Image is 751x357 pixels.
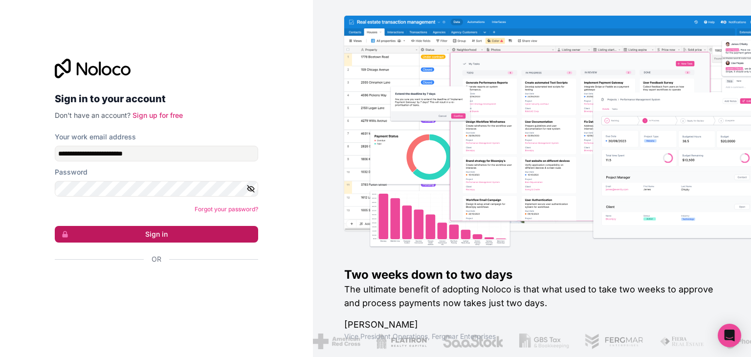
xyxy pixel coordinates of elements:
h1: Two weeks down to two days [344,267,720,283]
span: Don't have an account? [55,111,131,119]
input: Password [55,181,258,197]
div: Open Intercom Messenger [718,324,741,347]
a: Forgot your password? [195,205,258,213]
input: Email address [55,146,258,161]
iframe: Sign in with Google Button [50,275,255,296]
label: Password [55,167,88,177]
a: Sign up for free [133,111,183,119]
img: /assets/american-red-cross-BAupjrZR.png [313,334,360,349]
label: Your work email address [55,132,136,142]
h1: [PERSON_NAME] [344,318,720,332]
span: Or [152,254,161,264]
button: Sign in [55,226,258,243]
h2: The ultimate benefit of adopting Noloco is that what used to take two weeks to approve and proces... [344,283,720,310]
h1: Vice President Operations , Fergmar Enterprises [344,332,720,341]
h2: Sign in to your account [55,90,258,108]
